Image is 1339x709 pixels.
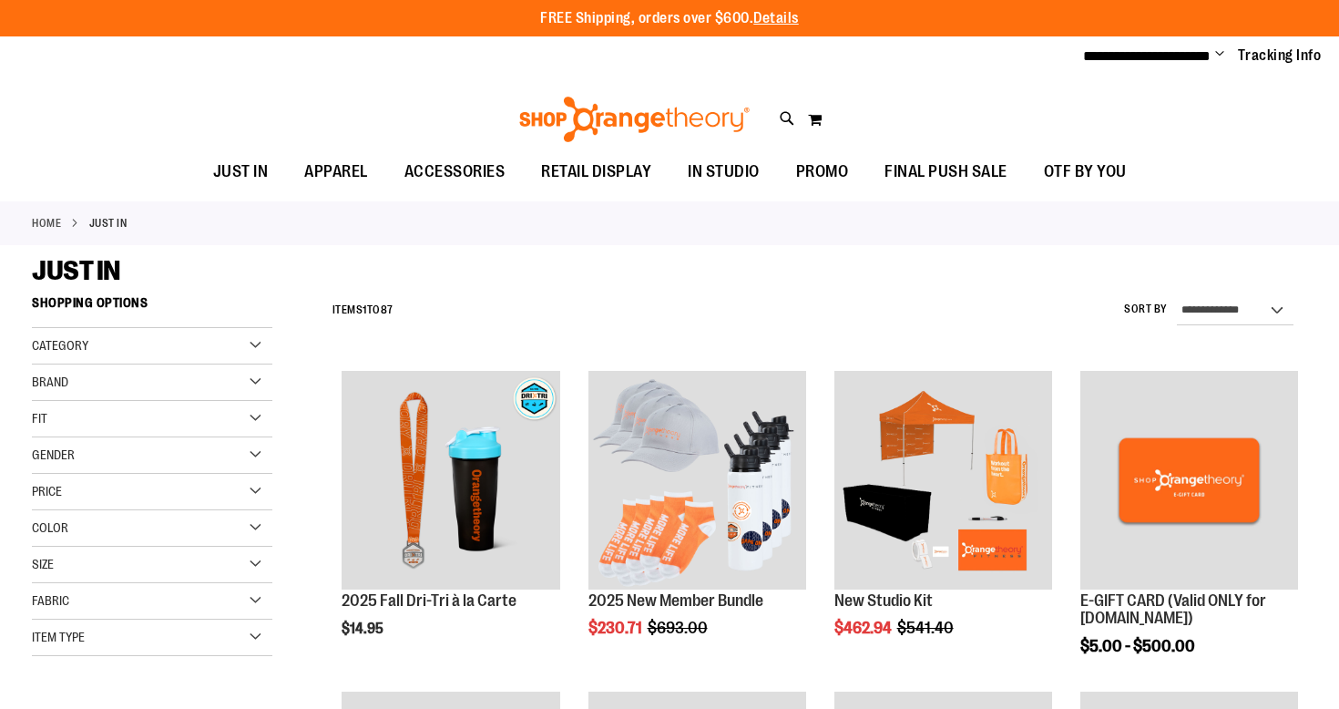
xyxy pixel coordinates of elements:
span: ACCESSORIES [404,151,506,192]
a: OTF BY YOU [1026,151,1145,193]
label: Sort By [1124,302,1168,317]
div: product [1071,362,1307,702]
span: APPAREL [304,151,368,192]
span: 1 [363,303,367,316]
a: 2025 Fall Dri-Tri à la Carte [342,591,516,610]
a: E-GIFT CARD (Valid ONLY for ShopOrangetheory.com) [1080,371,1298,591]
img: 2025 Fall Dri-Tri à la Carte [342,371,559,589]
a: FINAL PUSH SALE [866,151,1026,193]
a: 2025 New Member Bundle [588,591,763,610]
span: IN STUDIO [688,151,760,192]
div: product [332,362,568,683]
h2: Items to [332,296,394,324]
span: $14.95 [342,621,386,637]
span: Fit [32,411,47,426]
a: ACCESSORIES [386,151,524,193]
img: New Studio Kit [834,371,1052,589]
span: JUST IN [32,255,120,286]
span: Color [32,520,68,535]
img: Shop Orangetheory [516,97,752,142]
span: Item Type [32,630,85,644]
a: 2025 Fall Dri-Tri à la Carte [342,371,559,591]
a: 2025 New Member Bundle [588,371,806,591]
a: Details [753,10,799,26]
p: FREE Shipping, orders over $600. [540,8,799,29]
span: Size [32,557,54,571]
span: Fabric [32,593,69,608]
span: RETAIL DISPLAY [541,151,651,192]
span: Brand [32,375,68,389]
img: E-GIFT CARD (Valid ONLY for ShopOrangetheory.com) [1080,371,1298,589]
a: RETAIL DISPLAY [523,151,669,193]
a: New Studio Kit [834,591,933,610]
span: Price [32,484,62,498]
span: OTF BY YOU [1044,151,1127,192]
strong: Shopping Options [32,287,272,328]
a: Tracking Info [1238,46,1322,66]
span: $541.40 [897,619,956,637]
a: JUST IN [195,151,287,192]
span: FINAL PUSH SALE [884,151,1007,192]
a: PROMO [778,151,867,193]
a: Home [32,215,61,231]
a: IN STUDIO [669,151,778,193]
div: product [825,362,1061,683]
span: $462.94 [834,619,894,637]
span: 87 [381,303,394,316]
a: APPAREL [286,151,386,193]
img: 2025 New Member Bundle [588,371,806,589]
a: New Studio Kit [834,371,1052,591]
button: Account menu [1215,46,1224,65]
span: $230.71 [588,619,645,637]
span: Category [32,338,88,353]
a: E-GIFT CARD (Valid ONLY for [DOMAIN_NAME]) [1080,591,1266,628]
span: $693.00 [648,619,710,637]
span: Gender [32,447,75,462]
span: JUST IN [213,151,269,192]
span: $5.00 - $500.00 [1080,637,1195,655]
div: product [579,362,815,683]
span: PROMO [796,151,849,192]
strong: JUST IN [89,215,128,231]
